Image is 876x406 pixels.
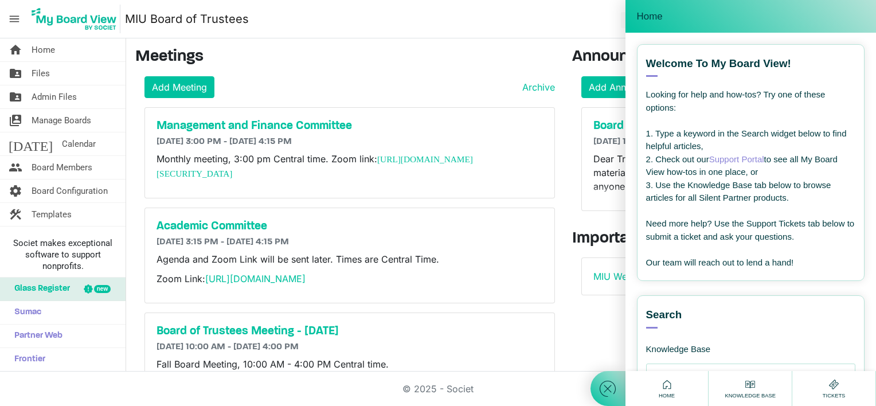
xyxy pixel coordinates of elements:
h3: Important Links [572,229,867,249]
h3: Announcements [572,48,867,67]
div: Tickets [820,377,848,400]
span: construction [9,203,22,226]
a: Add Meeting [144,76,214,98]
span: settings [9,179,22,202]
span: Frontier [9,348,45,371]
a: Management and Finance Committee [157,119,543,133]
span: Files [32,62,50,85]
a: Academic Committee [157,220,543,233]
span: Glass Register [9,278,70,300]
div: Need more help? Use the Support Tickets tab below to submit a ticket and ask your questions. [646,217,855,243]
p: Fall Board Meeting, 10:00 AM - 4:00 PM Central time. [157,357,543,371]
a: [URL][DOMAIN_NAME][SECURITY_DATA] [157,154,473,178]
span: menu [3,8,25,30]
span: Admin Files [32,85,77,108]
div: Knowledge Base [722,377,779,400]
p: Agenda and Zoom Link will be sent later. Times are Central Time. [157,252,543,266]
span: switch_account [9,109,22,132]
span: Home [32,38,55,61]
a: Add Announcement [581,76,681,98]
a: [URL][DOMAIN_NAME] [205,273,306,284]
div: 3. Use the Knowledge Base tab below to browse articles for all Silent Partner products. [646,179,855,205]
span: Home [656,392,678,400]
a: © 2025 - Societ [402,383,474,395]
h6: [DATE] 3:00 PM - [DATE] 4:15 PM [157,136,543,147]
span: Sumac [9,301,41,324]
h6: [DATE] 10:00 AM - [DATE] 4:00 PM [157,342,543,353]
h3: Meetings [135,48,555,67]
a: Archive [518,80,555,94]
a: MIU Board of Trustees [125,7,249,30]
input: Search [655,364,852,387]
span: home [9,38,22,61]
p: Monthly meeting, 3:00 pm Central time. Zoom link: [157,152,543,181]
span: folder_shared [9,85,22,108]
span: Manage Boards [32,109,91,132]
div: 2. Check out our to see all My Board View how-tos in one place, or [646,153,855,179]
a: Board of Trustees Meeting - [DATE] [157,325,543,338]
span: [DATE] [9,132,53,155]
span: Zoom Link: [157,273,306,284]
div: Knowledge Base [646,329,807,355]
div: 1. Type a keyword in the Search widget below to find helpful articles, [646,127,855,153]
span: Calendar [62,132,96,155]
span: Tickets [820,392,848,400]
span: Search [646,307,682,322]
img: My Board View Logo [28,5,120,33]
span: people [9,156,22,179]
span: folder_shared [9,62,22,85]
h6: [DATE] 3:15 PM - [DATE] 4:15 PM [157,237,543,248]
div: Looking for help and how-tos? Try one of these options: [646,88,855,114]
div: new [94,285,111,293]
a: Support Portal [709,154,764,164]
span: Home [637,11,663,22]
span: Knowledge Base [722,392,779,400]
span: Board Configuration [32,179,108,202]
a: My Board View Logo [28,5,125,33]
span: Templates [32,203,72,226]
div: Welcome to My Board View! [646,56,855,77]
div: Home [656,377,678,400]
span: Board Members [32,156,92,179]
span: Societ makes exceptional software to support nonprofits. [5,237,120,272]
div: Our team will reach out to lend a hand! [646,256,855,270]
span: Partner Web [9,325,62,348]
